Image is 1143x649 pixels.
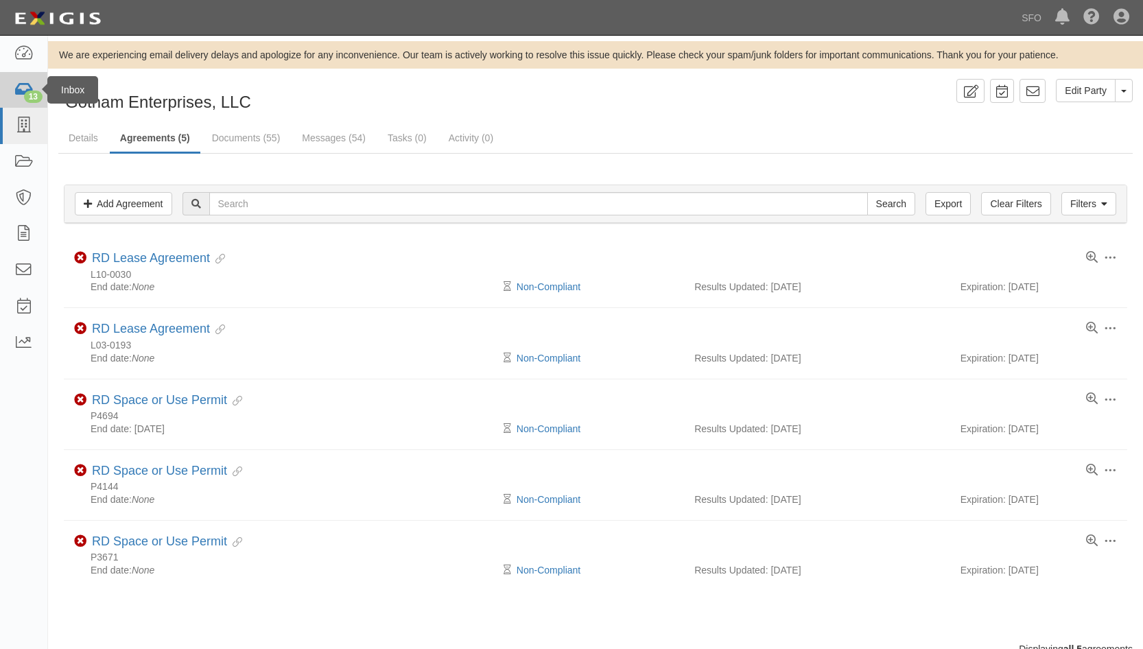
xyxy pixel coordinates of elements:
a: SFO [1015,4,1048,32]
a: Export [926,192,971,215]
a: Activity (0) [438,124,504,152]
i: Pending Review [504,495,511,504]
i: Non-Compliant [74,252,86,264]
a: View results summary [1086,252,1098,264]
input: Search [209,192,868,215]
div: P4144 [74,481,1117,493]
div: Inbox [47,76,98,104]
i: Pending Review [504,424,511,434]
i: Evidence Linked [210,325,225,335]
div: Expiration: [DATE] [961,280,1117,294]
a: Non-Compliant [517,281,580,292]
a: View results summary [1086,535,1098,547]
div: Expiration: [DATE] [961,351,1117,365]
i: Non-Compliant [74,535,86,547]
div: End date: [DATE] [74,422,507,436]
i: Evidence Linked [210,255,225,264]
div: L03-0193 [74,340,1117,351]
i: Non-Compliant [74,394,86,406]
div: Results Updated: [DATE] [694,351,940,365]
i: Evidence Linked [227,538,242,547]
div: End date: [74,563,507,577]
i: Help Center - Complianz [1083,10,1100,26]
div: L10-0030 [74,269,1117,281]
a: Filters [1061,192,1116,215]
i: Non-Compliant [74,464,86,477]
div: End date: [74,280,507,294]
a: Add Agreement [75,192,172,215]
div: We are experiencing email delivery delays and apologize for any inconvenience. Our team is active... [48,48,1143,62]
div: Results Updated: [DATE] [694,563,940,577]
a: Clear Filters [981,192,1050,215]
div: RD Space or Use Permit [92,393,242,408]
div: RD Lease Agreement [92,322,225,337]
a: Documents (55) [202,124,291,152]
i: Evidence Linked [227,467,242,477]
div: Results Updated: [DATE] [694,493,940,506]
i: Pending Review [504,353,511,363]
div: RD Space or Use Permit [92,464,242,479]
em: None [132,494,154,505]
a: Tasks (0) [377,124,437,152]
a: View results summary [1086,393,1098,405]
div: Party [64,79,251,91]
a: RD Space or Use Permit [92,393,227,407]
div: Expiration: [DATE] [961,422,1117,436]
i: Evidence Linked [227,397,242,406]
a: Agreements (5) [110,124,200,154]
a: RD Space or Use Permit [92,534,227,548]
div: Results Updated: [DATE] [694,280,940,294]
a: Messages (54) [292,124,376,152]
a: RD Lease Agreement [92,251,210,265]
span: Gotham Enterprises, LLC [65,93,251,111]
a: Non-Compliant [517,565,580,576]
em: None [132,281,154,292]
img: logo-5460c22ac91f19d4615b14bd174203de0afe785f0fc80cf4dbbc73dc1793850b.png [10,6,105,31]
div: Results Updated: [DATE] [694,422,940,436]
a: RD Space or Use Permit [92,464,227,477]
div: End date: [74,351,507,365]
a: Non-Compliant [517,494,580,505]
div: Expiration: [DATE] [961,493,1117,506]
a: View results summary [1086,464,1098,477]
em: None [132,353,154,364]
a: Edit Party [1056,79,1116,102]
div: RD Space or Use Permit [92,534,242,550]
a: RD Lease Agreement [92,322,210,335]
div: Gotham Enterprises, LLC [58,79,585,114]
em: None [132,565,154,576]
i: Non-Compliant [74,322,86,335]
a: Details [58,124,108,152]
i: Pending Review [504,565,511,575]
a: Non-Compliant [517,353,580,364]
div: P3671 [74,552,1117,563]
a: View results summary [1086,322,1098,335]
input: Search [867,192,915,215]
div: 13 [24,91,43,103]
a: Non-Compliant [517,423,580,434]
i: Pending Review [504,282,511,292]
div: Expiration: [DATE] [961,563,1117,577]
div: RD Lease Agreement [92,251,225,266]
div: End date: [74,493,507,506]
div: P4694 [74,410,1117,422]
